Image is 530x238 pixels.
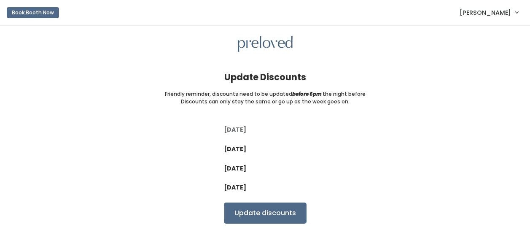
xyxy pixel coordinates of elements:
button: Book Booth Now [7,7,59,18]
small: Friendly reminder, discounts need to be updated the night before [165,90,366,98]
label: [DATE] [224,125,246,134]
small: Discounts can only stay the same or go up as the week goes on. [181,98,350,105]
span: [PERSON_NAME] [460,8,511,17]
input: Update discounts [224,203,307,224]
h4: Update Discounts [224,72,306,82]
i: before 6pm [292,90,322,97]
label: [DATE] [224,164,246,173]
label: [DATE] [224,145,246,154]
a: Book Booth Now [7,3,59,22]
img: preloved logo [238,36,293,52]
label: [DATE] [224,183,246,192]
a: [PERSON_NAME] [451,3,527,22]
